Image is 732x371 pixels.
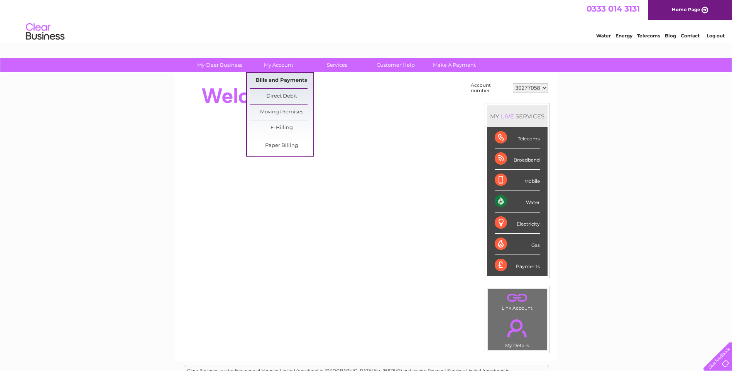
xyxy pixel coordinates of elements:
[637,33,660,39] a: Telecoms
[487,313,547,351] td: My Details
[495,212,540,234] div: Electricity
[615,33,632,39] a: Energy
[495,127,540,148] div: Telecoms
[490,291,545,304] a: .
[495,191,540,212] div: Water
[250,120,313,136] a: E-Billing
[707,33,725,39] a: Log out
[188,58,252,72] a: My Clear Business
[490,315,545,342] a: .
[250,105,313,120] a: Moving Premises
[250,73,313,88] a: Bills and Payments
[587,4,640,13] a: 0333 014 3131
[681,33,700,39] a: Contact
[250,138,313,153] a: Paper Billing
[423,58,486,72] a: Make A Payment
[499,113,516,120] div: LIVE
[487,105,548,127] div: MY SERVICES
[364,58,428,72] a: Customer Help
[247,58,310,72] a: My Account
[305,58,369,72] a: Services
[495,170,540,191] div: Mobile
[495,234,540,255] div: Gas
[469,81,511,95] td: Account number
[184,4,549,37] div: Clear Business is a trading name of Verastar Limited (registered in [GEOGRAPHIC_DATA] No. 3667643...
[665,33,676,39] a: Blog
[596,33,611,39] a: Water
[487,288,547,313] td: Link Account
[495,255,540,276] div: Payments
[250,89,313,104] a: Direct Debit
[495,148,540,170] div: Broadband
[25,20,65,44] img: logo.png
